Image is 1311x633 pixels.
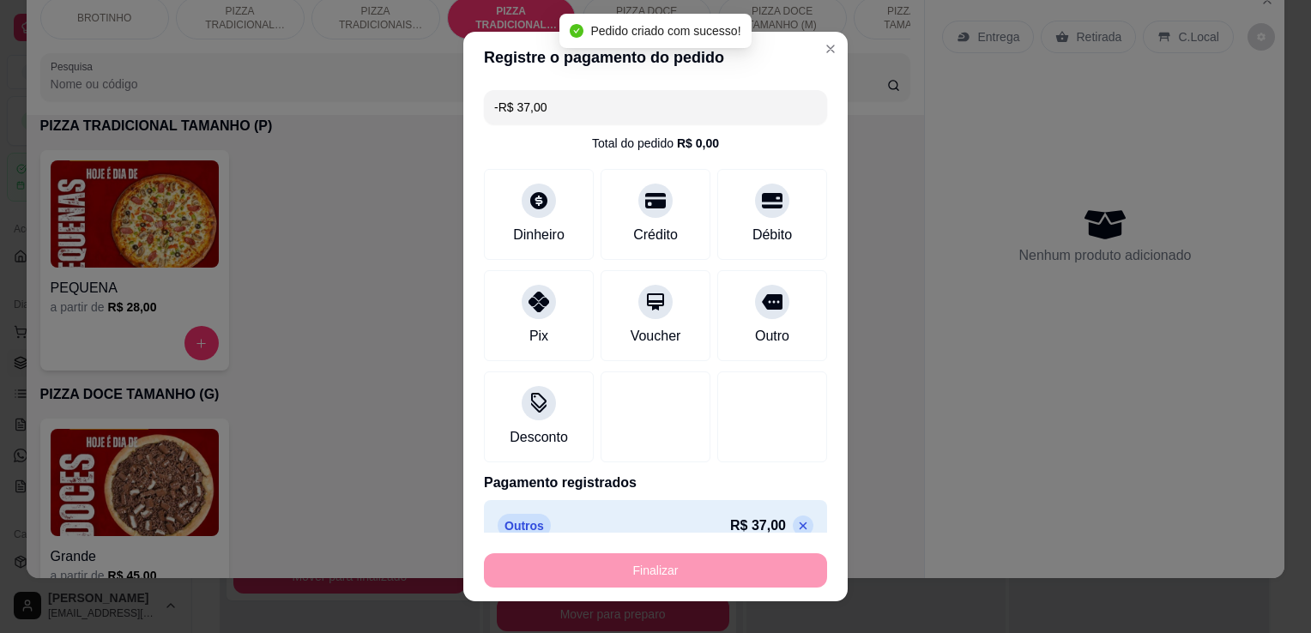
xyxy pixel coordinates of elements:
p: R$ 37,00 [730,515,786,536]
div: Crédito [633,225,678,245]
p: Pagamento registrados [484,473,827,493]
div: Dinheiro [513,225,565,245]
button: Close [817,35,844,63]
input: Ex.: hambúrguer de cordeiro [494,90,817,124]
header: Registre o pagamento do pedido [463,32,848,83]
div: Voucher [631,326,681,347]
div: Desconto [510,427,568,448]
p: Outros [498,514,551,538]
div: R$ 0,00 [677,135,719,152]
div: Pix [529,326,548,347]
span: check-circle [570,24,583,38]
span: Pedido criado com sucesso! [590,24,740,38]
div: Total do pedido [592,135,719,152]
div: Outro [755,326,789,347]
div: Débito [752,225,792,245]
